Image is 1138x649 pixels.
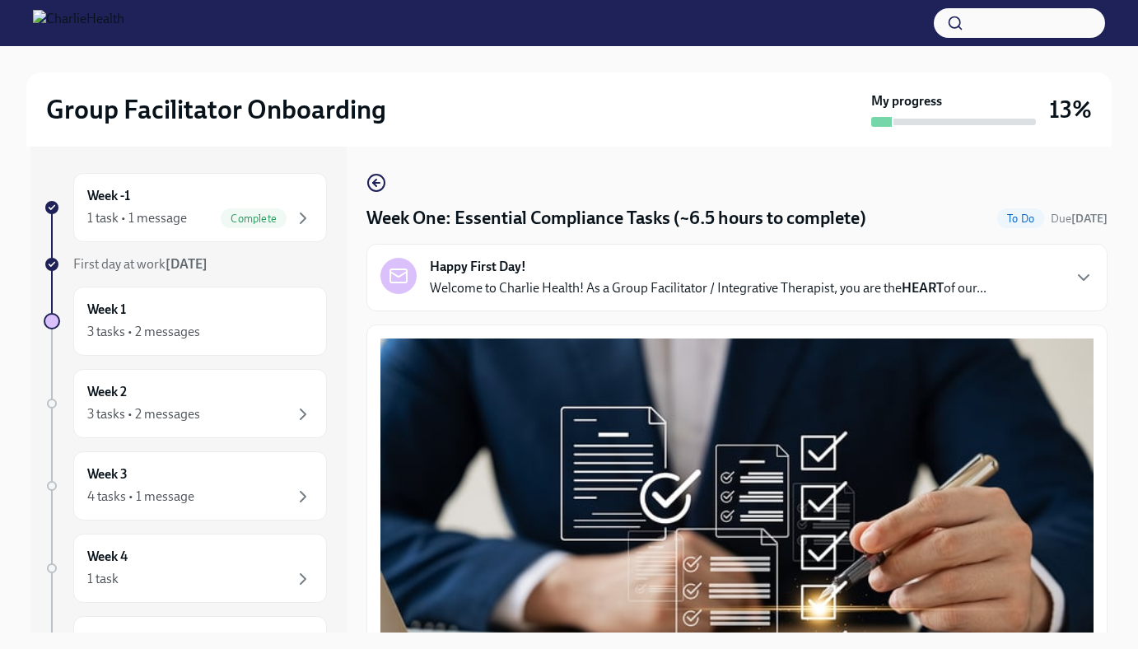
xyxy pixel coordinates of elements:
[87,630,128,648] h6: Week 5
[87,488,194,506] div: 4 tasks • 1 message
[87,323,200,341] div: 3 tasks • 2 messages
[871,92,942,110] strong: My progress
[44,255,327,273] a: First day at work[DATE]
[44,369,327,438] a: Week 23 tasks • 2 messages
[87,209,187,227] div: 1 task • 1 message
[73,256,208,272] span: First day at work
[87,383,127,401] h6: Week 2
[44,173,327,242] a: Week -11 task • 1 messageComplete
[430,258,526,276] strong: Happy First Day!
[430,279,986,297] p: Welcome to Charlie Health! As a Group Facilitator / Integrative Therapist, you are the of our...
[33,10,124,36] img: CharlieHealth
[1051,212,1108,226] span: Due
[902,280,944,296] strong: HEART
[221,212,287,225] span: Complete
[87,405,200,423] div: 3 tasks • 2 messages
[1071,212,1108,226] strong: [DATE]
[1049,95,1092,124] h3: 13%
[44,534,327,603] a: Week 41 task
[997,212,1044,225] span: To Do
[44,287,327,356] a: Week 13 tasks • 2 messages
[1051,211,1108,226] span: August 25th, 2025 10:00
[87,465,128,483] h6: Week 3
[44,451,327,521] a: Week 34 tasks • 1 message
[87,187,130,205] h6: Week -1
[46,93,386,126] h2: Group Facilitator Onboarding
[87,301,126,319] h6: Week 1
[366,206,866,231] h4: Week One: Essential Compliance Tasks (~6.5 hours to complete)
[87,548,128,566] h6: Week 4
[87,570,119,588] div: 1 task
[166,256,208,272] strong: [DATE]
